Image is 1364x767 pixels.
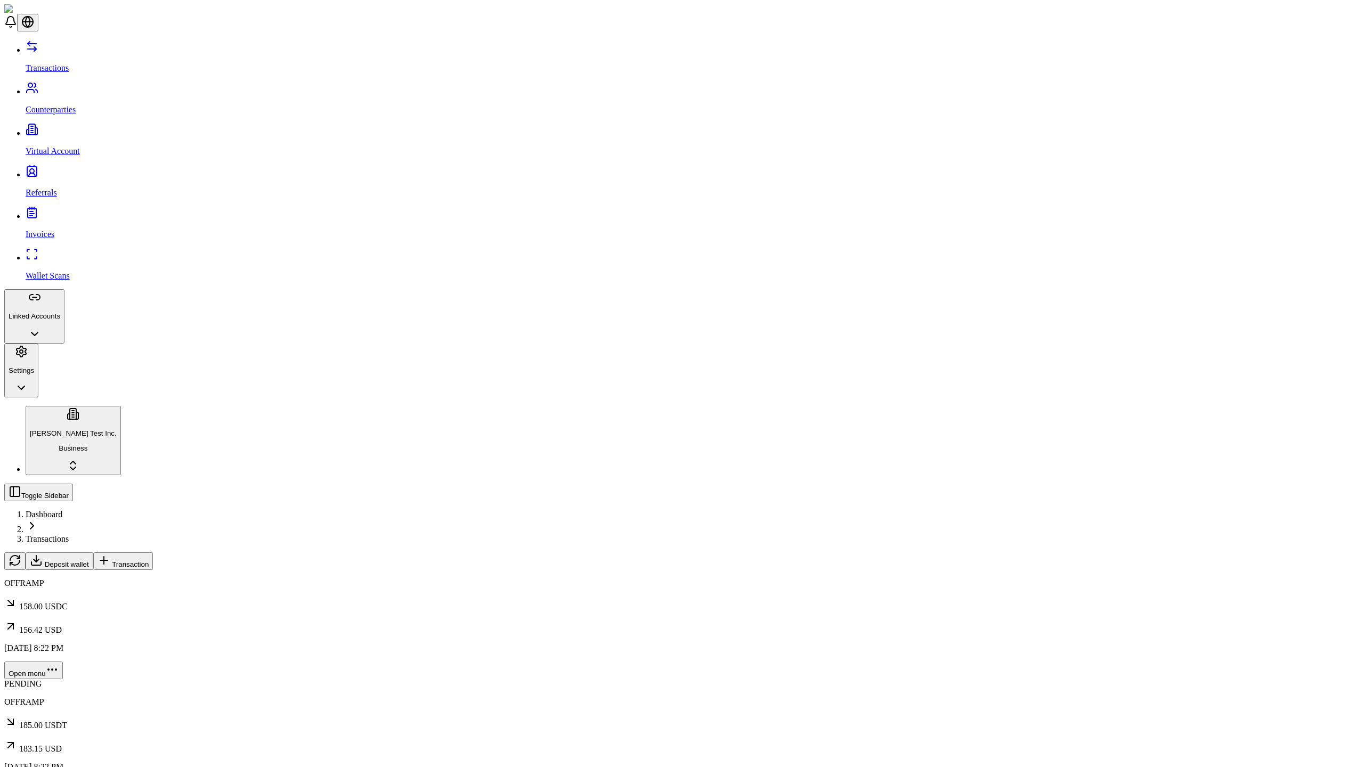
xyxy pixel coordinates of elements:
[26,105,1360,115] p: Counterparties
[4,484,73,501] button: Toggle Sidebar
[9,366,34,374] p: Settings
[26,45,1360,73] a: Transactions
[4,715,1360,730] p: 185.00 USDT
[26,271,1360,281] p: Wallet Scans
[21,492,69,500] span: Toggle Sidebar
[9,312,60,320] p: Linked Accounts
[4,344,38,398] button: Settings
[26,230,1360,239] p: Invoices
[4,289,64,344] button: Linked Accounts
[26,534,69,543] a: Transactions
[45,560,89,568] span: Deposit wallet
[26,170,1360,198] a: Referrals
[4,643,1360,653] p: [DATE] 8:22 PM
[4,597,1360,611] p: 158.00 USDC
[4,510,1360,544] nav: breadcrumb
[4,4,68,14] img: ShieldPay Logo
[30,429,117,437] p: [PERSON_NAME] Test Inc.
[26,510,62,519] a: Dashboard
[26,188,1360,198] p: Referrals
[4,578,1360,588] p: OFFRAMP
[26,87,1360,115] a: Counterparties
[4,679,1360,689] div: PENDING
[26,63,1360,73] p: Transactions
[26,128,1360,156] a: Virtual Account
[26,406,121,475] button: [PERSON_NAME] Test Inc.Business
[93,552,153,570] button: Transaction
[112,560,149,568] span: Transaction
[26,146,1360,156] p: Virtual Account
[26,253,1360,281] a: Wallet Scans
[26,552,93,570] button: Deposit wallet
[4,662,63,679] button: Open menu
[4,697,1360,707] p: OFFRAMP
[30,444,117,452] p: Business
[4,620,1360,635] p: 156.42 USD
[4,739,1360,754] p: 183.15 USD
[26,211,1360,239] a: Invoices
[9,670,46,678] span: Open menu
